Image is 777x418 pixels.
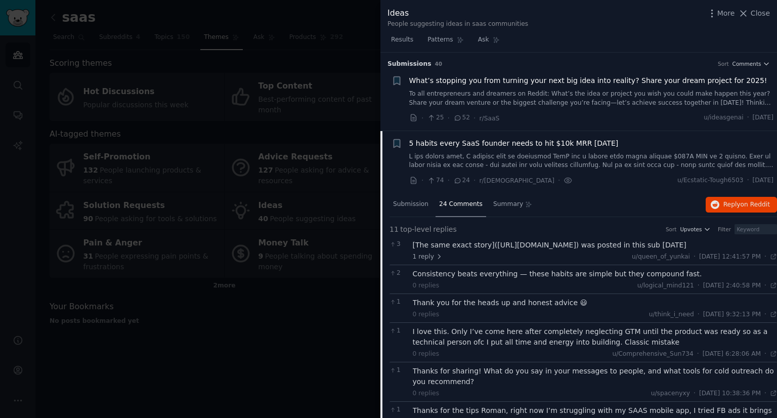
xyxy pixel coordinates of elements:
span: [DATE] 2:40:58 PM [703,281,761,290]
div: Sort [666,226,677,233]
span: [DATE] 9:32:13 PM [703,310,761,319]
span: · [558,175,560,186]
span: 74 [427,176,444,185]
span: · [764,253,766,262]
a: What’s stopping you from turning your next big idea into reality? Share your dream project for 2025! [409,75,767,86]
button: Replyon Reddit [706,197,777,213]
span: u/ideasgenai [704,113,743,122]
span: Ask [478,35,489,45]
span: 40 [435,61,443,67]
span: 25 [427,113,444,122]
input: Keyword [735,224,777,234]
span: [DATE] 10:38:36 PM [699,389,761,398]
span: [DATE] 12:41:57 PM [699,253,761,262]
button: Close [738,8,770,19]
span: [DATE] [753,113,773,122]
a: Patterns [424,32,467,53]
div: Filter [718,226,731,233]
span: 52 [453,113,470,122]
a: 5 habits every SaaS founder needs to hit $10k MRR [DATE] [409,138,619,149]
span: u/Ecstatic-Tough6503 [677,176,744,185]
span: · [764,310,766,319]
span: 11 [390,224,399,235]
div: People suggesting ideas in saas communities [387,20,528,29]
div: Sort [718,60,729,67]
span: · [764,281,766,290]
span: r/SaaS [480,115,500,122]
span: · [473,113,476,123]
span: More [717,8,735,19]
span: · [448,113,450,123]
span: [DATE] [753,176,773,185]
span: Reply [723,200,770,210]
div: Ideas [387,7,528,20]
a: Ask [474,32,503,53]
span: 1 [390,405,407,414]
button: More [707,8,735,19]
span: · [764,389,766,398]
span: Results [391,35,413,45]
button: Upvotes [680,226,711,233]
span: u/spacenyxy [651,390,690,397]
span: Submission [393,200,428,209]
span: · [698,310,700,319]
a: Results [387,32,417,53]
span: 3 [390,240,407,249]
a: L ips dolors amet, C adipisc elit se doeiusmod TemP inc u labore etdo magna aliquae $087A MIN ve ... [409,152,774,170]
span: 1 [390,298,407,307]
span: u/think_i_need [649,311,694,318]
span: · [698,281,700,290]
span: u/Comprehensive_Sun734 [612,350,693,357]
span: · [747,113,749,122]
span: · [694,389,696,398]
button: Comments [732,60,770,67]
span: Submission s [387,60,431,69]
span: Patterns [427,35,453,45]
span: Close [751,8,770,19]
span: on Reddit [741,201,770,208]
span: r/[DEMOGRAPHIC_DATA] [480,177,554,184]
span: Comments [732,60,761,67]
span: Summary [493,200,523,209]
span: replies [433,224,457,235]
span: u/queen_of_yunkai [632,253,690,260]
span: · [473,175,476,186]
span: [DATE] 6:28:06 AM [703,350,761,359]
span: 24 Comments [439,200,483,209]
span: · [421,175,423,186]
span: · [697,350,699,359]
a: To all entrepreneurs and dreamers on Reddit: What’s the idea or project you wish you could make h... [409,90,774,107]
span: · [747,176,749,185]
span: 1 [390,366,407,375]
span: · [421,113,423,123]
span: u/logical_mind121 [637,282,694,289]
span: · [694,253,696,262]
span: 2 [390,269,407,278]
span: 1 [390,326,407,336]
span: Upvotes [680,226,702,233]
span: 24 [453,176,470,185]
span: · [764,350,766,359]
span: · [448,175,450,186]
span: top-level [400,224,431,235]
span: 1 reply [413,253,443,262]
